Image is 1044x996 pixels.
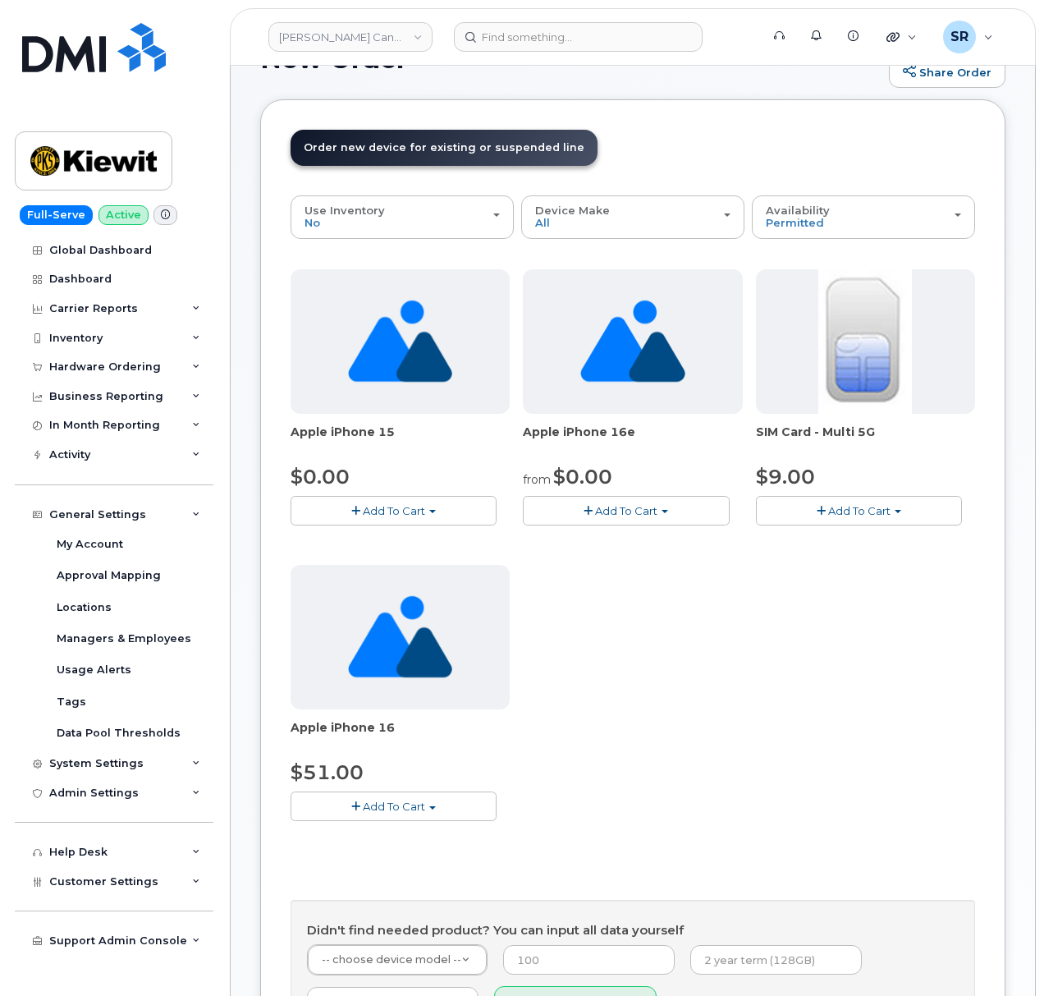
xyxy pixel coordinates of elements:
small: from [523,472,551,487]
img: no_image_found-2caef05468ed5679b831cfe6fc140e25e0c280774317ffc20a367ab7fd17291e.png [348,269,452,414]
button: Add To Cart [523,496,729,525]
span: All [535,216,550,229]
span: SR [950,27,968,47]
span: $0.00 [553,465,612,489]
span: Add To Cart [363,504,425,517]
span: $0.00 [291,465,350,489]
button: Add To Cart [756,496,962,525]
img: no_image_found-2caef05468ed5679b831cfe6fc140e25e0c280774317ffc20a367ab7fd17291e.png [348,565,452,709]
button: Use Inventory No [291,195,514,238]
button: Add To Cart [291,792,497,820]
span: $51.00 [291,760,364,784]
input: Find something... [454,22,703,52]
div: SIM Card - Multi 5G [756,424,975,457]
span: -- choose device model -- [322,953,461,966]
span: Add To Cart [595,504,657,517]
span: Add To Cart [828,504,891,517]
a: Share Order [889,56,1005,89]
h1: New Order [260,44,881,73]
span: Use Inventory [304,204,385,217]
a: -- choose device model -- [308,945,487,975]
div: Apple iPhone 15 [291,424,510,457]
input: 2 year term (128GB) [690,945,862,975]
input: 100 [503,945,675,975]
h4: Didn't find needed product? You can input all data yourself [307,924,959,938]
button: Device Make All [521,195,744,238]
button: Add To Cart [291,496,497,525]
span: Add To Cart [363,800,425,813]
span: Availability [766,204,830,217]
img: 00D627D4-43E9-49B7-A367-2C99342E128C.jpg [818,269,912,414]
iframe: Messenger Launcher [973,925,1032,984]
div: Apple iPhone 16e [523,424,742,457]
button: Availability Permitted [752,195,975,238]
div: Quicklinks [875,21,928,53]
div: Apple iPhone 16 [291,719,510,752]
img: no_image_found-2caef05468ed5679b831cfe6fc140e25e0c280774317ffc20a367ab7fd17291e.png [580,269,685,414]
span: Permitted [766,216,824,229]
span: Device Make [535,204,610,217]
span: Order new device for existing or suspended line [304,141,584,154]
a: Kiewit Canada Inc [268,22,433,52]
div: Sebastian Reissig [932,21,1005,53]
span: $9.00 [756,465,815,489]
span: No [304,216,320,229]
